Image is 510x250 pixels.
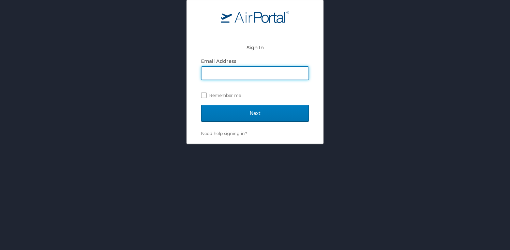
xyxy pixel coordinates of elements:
[201,105,309,122] input: Next
[201,44,309,51] h2: Sign In
[221,11,289,23] img: logo
[201,90,309,100] label: Remember me
[201,131,247,136] a: Need help signing in?
[201,58,236,64] label: Email Address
